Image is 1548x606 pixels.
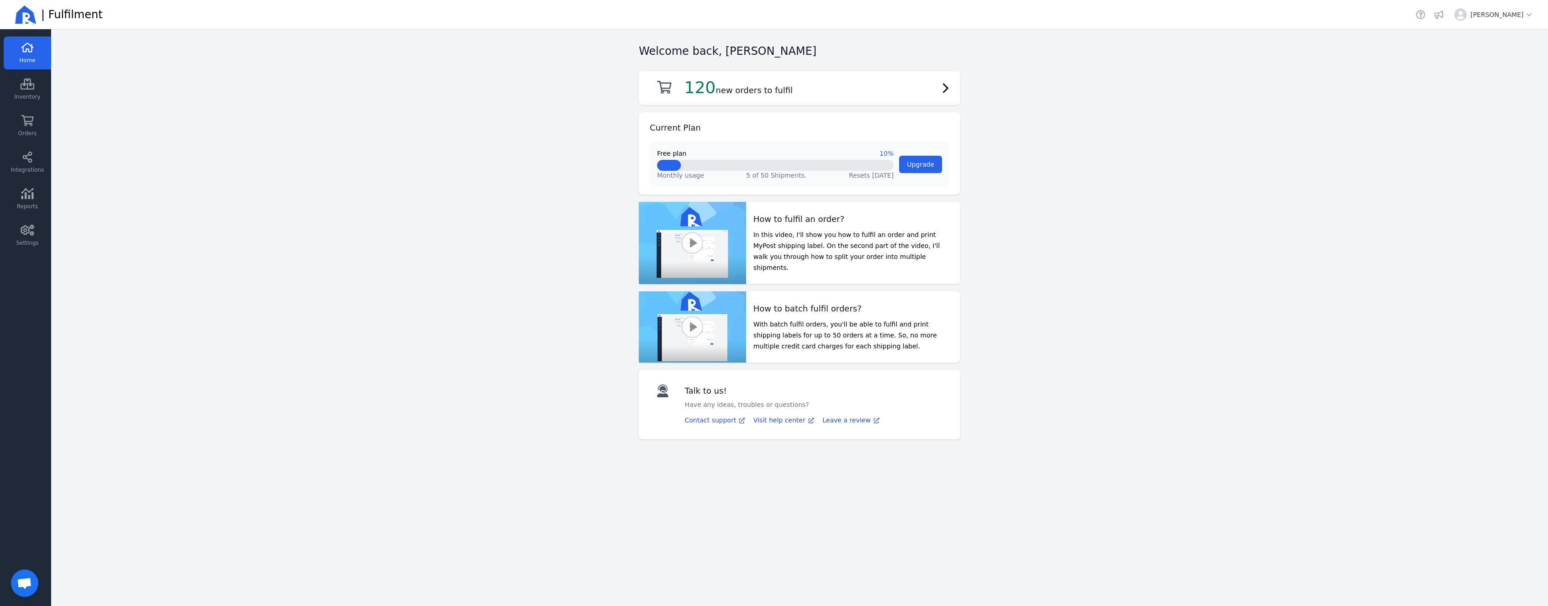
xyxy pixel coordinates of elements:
span: Have any ideas, troubles or questions? [685,401,809,408]
span: 5 of 50 Shipments. [746,172,806,179]
span: Inventory [14,93,40,100]
span: | Fulfilment [41,7,103,22]
span: 120 [684,78,716,97]
a: Contact support [685,416,746,425]
span: Monthly usage [657,171,704,180]
button: [PERSON_NAME] [1451,5,1537,25]
h2: Welcome back, [PERSON_NAME] [639,44,816,58]
span: Leave a review [822,416,870,424]
span: Settings [16,239,38,247]
a: Leave a review [822,416,880,425]
span: [PERSON_NAME] [1470,10,1533,19]
span: Integrations [11,166,44,174]
h2: How to fulfil an order? [753,213,953,226]
span: Upgrade [907,161,934,168]
h2: new orders to fulfil [684,79,793,97]
button: Upgrade [899,156,942,173]
a: Visit help center [753,416,816,425]
h2: How to batch fulfil orders? [753,302,953,315]
p: With batch fulfil orders, you'll be able to fulfil and print shipping labels for up to 50 orders ... [753,319,953,352]
p: In this video, I'll show you how to fulfil an order and print MyPost shipping label. On the secon... [753,229,953,273]
h2: Talk to us! [685,385,809,397]
span: Orders [18,130,37,137]
img: Ricemill Logo [15,4,37,26]
span: Home [19,57,35,64]
h2: Current Plan [650,121,701,134]
a: Helpdesk [1414,8,1427,21]
span: 10% [879,149,894,158]
span: Visit help center [753,416,806,424]
span: Free plan [657,149,686,158]
span: Resets [DATE] [849,172,894,179]
a: Open chat [11,569,38,597]
span: Contact support [685,416,737,424]
span: Reports [17,203,38,210]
